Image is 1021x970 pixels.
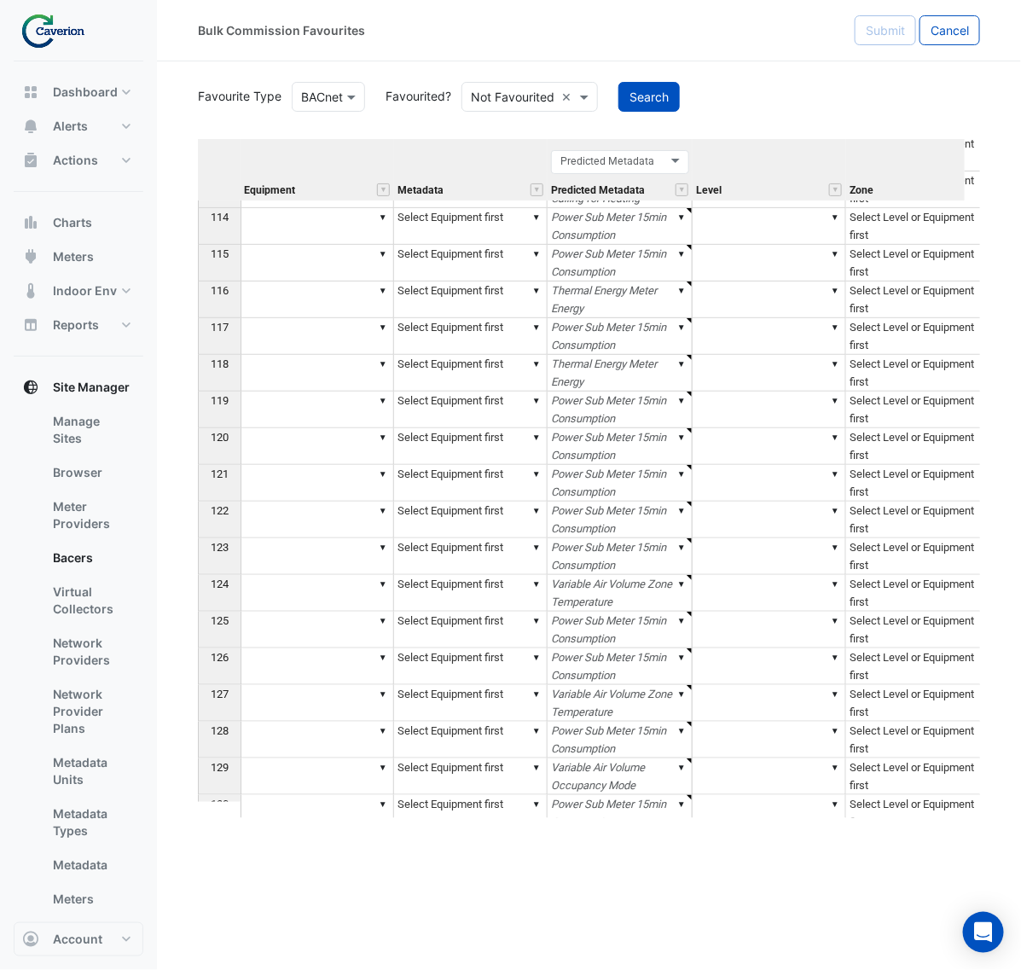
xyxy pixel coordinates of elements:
[211,284,229,297] span: 116
[828,355,842,373] div: ▼
[828,318,842,336] div: ▼
[530,795,543,813] div: ▼
[530,575,543,593] div: ▼
[846,318,1000,355] td: Select Level or Equipment first
[22,84,39,101] app-icon: Dashboard
[530,502,543,520] div: ▼
[53,379,130,396] span: Site Manager
[846,355,1000,392] td: Select Level or Equipment first
[675,392,688,409] div: ▼
[931,23,969,38] span: Cancel
[39,575,143,626] a: Virtual Collectors
[548,538,693,575] td: Power Sub Meter 15min Consumption
[39,626,143,677] a: Network Providers
[963,912,1004,953] div: Open Intercom Messenger
[675,208,688,226] div: ▼
[394,575,548,612] td: Select Equipment first
[53,84,118,101] span: Dashboard
[39,490,143,541] a: Meter Providers
[394,758,548,795] td: Select Equipment first
[675,428,688,446] div: ▼
[198,21,365,39] div: Bulk Commission Favourites
[548,502,693,538] td: Power Sub Meter 15min Consumption
[675,245,688,263] div: ▼
[394,208,548,245] td: Select Equipment first
[846,282,1000,318] td: Select Level or Equipment first
[548,575,693,612] td: Variable Air Volume Zone Temperature
[561,88,576,106] span: Clear
[39,848,143,882] a: Metadata
[675,575,688,593] div: ▼
[211,724,229,737] span: 128
[376,245,390,263] div: ▼
[39,916,143,967] a: Sustainability Rating Types
[14,206,143,240] button: Charts
[211,614,229,627] span: 125
[188,87,281,105] label: Favourite Type
[211,468,229,480] span: 121
[20,14,97,48] img: Company Logo
[828,685,842,703] div: ▼
[846,428,1000,465] td: Select Level or Equipment first
[39,746,143,797] a: Metadata Units
[828,648,842,666] div: ▼
[376,538,390,556] div: ▼
[548,392,693,428] td: Power Sub Meter 15min Consumption
[211,578,229,590] span: 124
[530,648,543,666] div: ▼
[394,355,548,392] td: Select Equipment first
[211,357,229,370] span: 118
[394,465,548,502] td: Select Equipment first
[548,428,693,465] td: Power Sub Meter 15min Consumption
[376,392,390,409] div: ▼
[828,465,842,483] div: ▼
[394,685,548,722] td: Select Equipment first
[828,208,842,226] div: ▼
[530,612,543,630] div: ▼
[548,245,693,282] td: Power Sub Meter 15min Consumption
[530,465,543,483] div: ▼
[211,651,229,664] span: 126
[530,208,543,226] div: ▼
[22,118,39,135] app-icon: Alerts
[39,797,143,848] a: Metadata Types
[397,185,444,196] span: Metadata
[376,722,390,740] div: ▼
[211,394,229,407] span: 119
[548,685,693,722] td: Variable Air Volume Zone Temperature
[551,185,645,196] span: Predicted Metadata
[394,502,548,538] td: Select Equipment first
[828,722,842,740] div: ▼
[394,795,548,832] td: Select Equipment first
[376,428,390,446] div: ▼
[828,428,842,446] div: ▼
[53,931,102,948] span: Account
[675,355,688,373] div: ▼
[846,245,1000,282] td: Select Level or Equipment first
[376,208,390,226] div: ▼
[530,758,543,776] div: ▼
[211,798,229,810] span: 130
[548,465,693,502] td: Power Sub Meter 15min Consumption
[376,465,390,483] div: ▼
[828,538,842,556] div: ▼
[850,185,873,196] span: Zone
[376,685,390,703] div: ▼
[828,795,842,813] div: ▼
[548,648,693,685] td: Power Sub Meter 15min Consumption
[394,538,548,575] td: Select Equipment first
[22,248,39,265] app-icon: Meters
[530,318,543,336] div: ▼
[675,758,688,776] div: ▼
[846,538,1000,575] td: Select Level or Equipment first
[211,431,229,444] span: 120
[548,208,693,245] td: Power Sub Meter 15min Consumption
[846,502,1000,538] td: Select Level or Equipment first
[846,575,1000,612] td: Select Level or Equipment first
[376,795,390,813] div: ▼
[919,15,980,45] button: Cancel
[376,575,390,593] div: ▼
[22,317,39,334] app-icon: Reports
[828,502,842,520] div: ▼
[828,282,842,299] div: ▼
